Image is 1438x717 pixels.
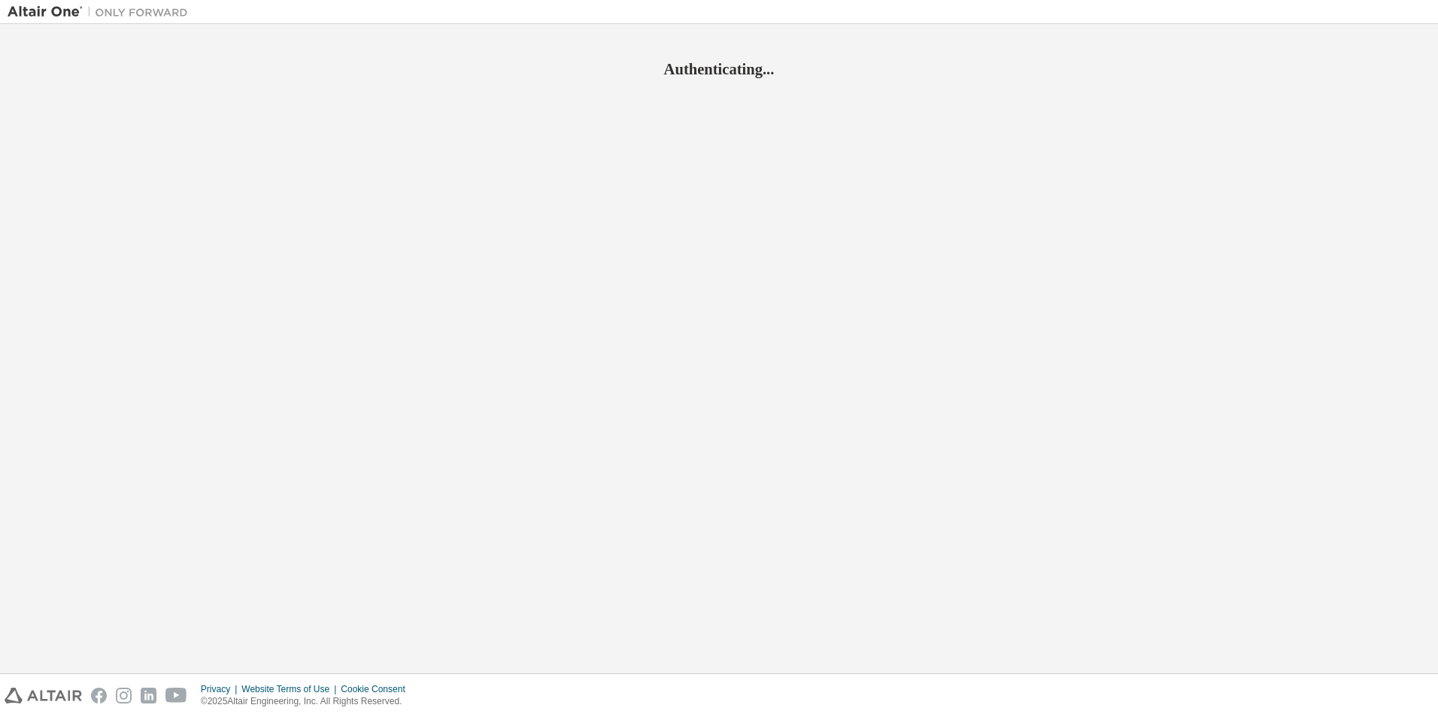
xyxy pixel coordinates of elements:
[201,683,241,695] div: Privacy
[8,5,196,20] img: Altair One
[201,695,414,708] p: © 2025 Altair Engineering, Inc. All Rights Reserved.
[341,683,414,695] div: Cookie Consent
[5,688,82,703] img: altair_logo.svg
[141,688,156,703] img: linkedin.svg
[241,683,341,695] div: Website Terms of Use
[8,59,1430,79] h2: Authenticating...
[91,688,107,703] img: facebook.svg
[165,688,187,703] img: youtube.svg
[116,688,132,703] img: instagram.svg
